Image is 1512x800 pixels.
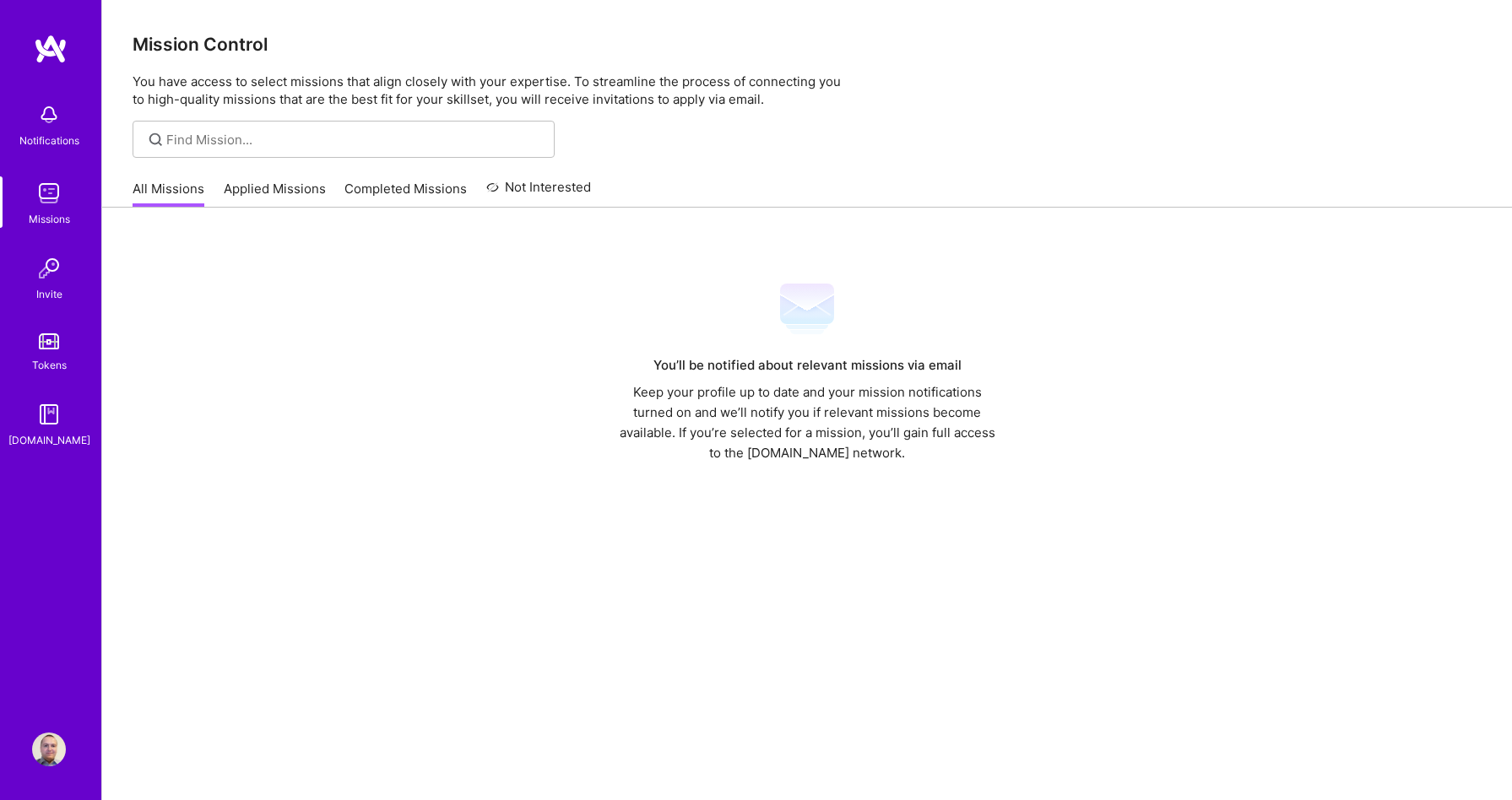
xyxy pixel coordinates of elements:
img: Mail [780,282,834,336]
img: Invite [32,251,66,285]
div: [DOMAIN_NAME] [8,431,90,449]
h3: Mission Control [133,34,1482,55]
div: Invite [36,285,62,303]
a: Completed Missions [344,180,467,208]
img: logo [34,34,68,64]
div: Keep your profile up to date and your mission notifications turned on and we’ll notify you if rel... [612,382,1002,463]
i: icon SearchGrey [146,130,165,149]
img: bell [32,98,66,132]
a: Not Interested [486,177,592,208]
div: You’ll be notified about relevant missions via email [612,355,1002,376]
img: User Avatar [32,732,66,766]
input: Find Mission... [166,131,542,149]
img: tokens [39,333,59,349]
a: User Avatar [28,732,70,766]
a: Applied Missions [224,180,326,208]
img: guide book [32,397,66,431]
a: All Missions [133,180,204,208]
div: Missions [29,210,70,228]
p: You have access to select missions that align closely with your expertise. To streamline the proc... [133,73,1482,108]
img: teamwork [32,176,66,210]
div: Notifications [19,132,79,149]
div: Tokens [32,356,67,374]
